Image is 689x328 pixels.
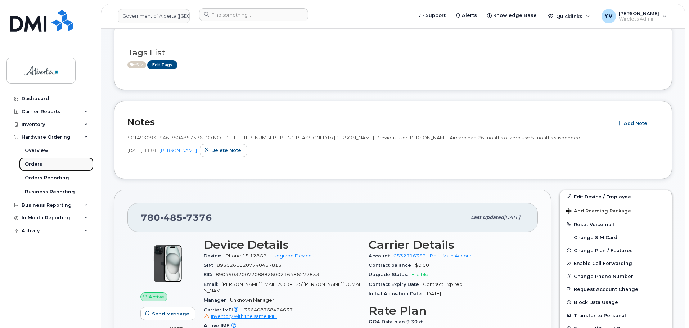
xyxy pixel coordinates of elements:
[140,307,195,320] button: Send Message
[127,135,581,140] span: SCTASK0831946 7804857376 DO NOT DELETE THIS NUMBER - BEING REASSIGNED to [PERSON_NAME]. Previous ...
[127,117,609,127] h2: Notes
[574,261,632,266] span: Enable Call Forwarding
[146,242,189,285] img: iPhone_15_Black.png
[542,9,595,23] div: Quicklinks
[149,293,164,300] span: Active
[118,9,190,23] a: Government of Alberta (GOA)
[204,253,225,259] span: Device
[369,253,393,259] span: Account
[127,147,143,153] span: [DATE]
[147,60,177,69] a: Edit Tags
[560,218,672,231] button: Reset Voicemail
[415,262,429,268] span: $0.00
[462,12,477,19] span: Alerts
[425,291,441,296] span: [DATE]
[225,253,267,259] span: iPhone 15 128GB
[199,8,308,21] input: Find something...
[493,12,537,19] span: Knowledge Base
[574,248,633,253] span: Change Plan / Features
[411,272,428,277] span: Eligible
[159,148,197,153] a: [PERSON_NAME]
[369,291,425,296] span: Initial Activation Date
[369,262,415,268] span: Contract balance
[270,253,312,259] a: + Upgrade Device
[152,310,189,317] span: Send Message
[369,272,411,277] span: Upgrade Status
[183,212,212,223] span: 7376
[216,272,319,277] span: 89049032007208882600216486272833
[604,12,613,21] span: YV
[204,307,244,313] span: Carrier IMEI
[230,297,274,303] span: Unknown Manager
[560,190,672,203] a: Edit Device / Employee
[127,48,659,57] h3: Tags List
[204,307,360,320] span: 356408768424637
[144,147,157,153] span: 11:01
[204,282,360,293] span: [PERSON_NAME][EMAIL_ADDRESS][PERSON_NAME][DOMAIN_NAME]
[393,253,474,259] a: 0532716353 - Bell - Main Account
[141,212,212,223] span: 780
[217,262,282,268] span: 89302610207740467813
[560,270,672,283] button: Change Phone Number
[200,144,247,157] button: Delete note
[560,257,672,270] button: Enable Call Forwarding
[127,61,146,68] span: Active
[624,120,647,127] span: Add Note
[211,147,241,154] span: Delete note
[556,13,582,19] span: Quicklinks
[560,231,672,244] button: Change SIM Card
[425,12,446,19] span: Support
[560,296,672,309] button: Block Data Usage
[204,238,360,251] h3: Device Details
[369,304,525,317] h3: Rate Plan
[560,203,672,218] button: Add Roaming Package
[451,8,482,23] a: Alerts
[560,309,672,322] button: Transfer to Personal
[619,16,659,22] span: Wireless Admin
[482,8,542,23] a: Knowledge Base
[471,215,504,220] span: Last updated
[204,314,277,319] a: Inventory with the same IMEI
[204,272,216,277] span: EID
[560,244,672,257] button: Change Plan / Features
[596,9,672,23] div: Yen Vong
[414,8,451,23] a: Support
[204,262,217,268] span: SIM
[204,282,221,287] span: Email
[612,117,653,130] button: Add Note
[211,314,277,319] span: Inventory with the same IMEI
[423,282,463,287] span: Contract Expired
[566,208,631,215] span: Add Roaming Package
[160,212,183,223] span: 485
[204,297,230,303] span: Manager
[504,215,520,220] span: [DATE]
[369,319,426,324] span: GOA Data plan 9 30 d
[560,283,672,296] button: Request Account Change
[619,10,659,16] span: [PERSON_NAME]
[369,282,423,287] span: Contract Expiry Date
[369,238,525,251] h3: Carrier Details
